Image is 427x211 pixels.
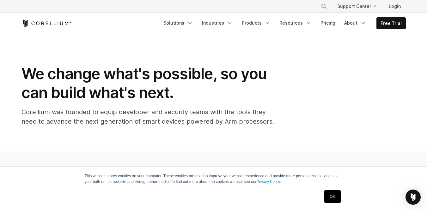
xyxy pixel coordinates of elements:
div: Open Intercom Messenger [406,190,421,205]
p: Corellium was founded to equip developer and security teams with the tools they need to advance t... [21,107,274,126]
a: Free Trial [377,18,406,29]
a: Products [238,17,274,29]
a: About [340,17,370,29]
div: Navigation Menu [160,17,406,29]
a: Pricing [317,17,339,29]
h1: We change what's possible, so you can build what's next. [21,64,274,102]
a: Industries [198,17,237,29]
a: Corellium Home [21,20,72,27]
a: OK [324,190,340,203]
a: Solutions [160,17,197,29]
a: Resources [276,17,315,29]
button: Search [318,1,330,12]
a: Support Center [332,1,381,12]
p: This website stores cookies on your computer. These cookies are used to improve your website expe... [85,173,343,185]
a: Login [384,1,406,12]
div: Navigation Menu [313,1,406,12]
a: Privacy Policy. [257,179,281,184]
